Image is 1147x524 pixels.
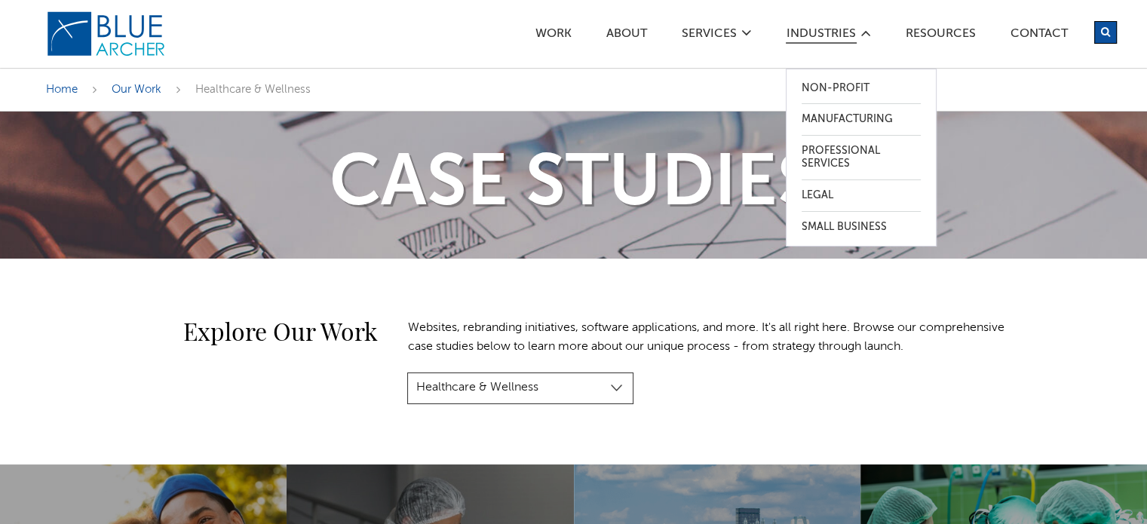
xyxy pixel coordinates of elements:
[606,28,648,44] a: ABOUT
[195,84,311,95] span: Healthcare & Wellness
[786,28,857,44] a: Industries
[46,84,78,95] a: Home
[802,180,921,211] a: Legal
[802,136,921,179] a: Professional Services
[535,28,572,44] a: Work
[802,104,921,135] a: Manufacturing
[46,11,167,57] img: Blue Archer Logo
[46,319,378,343] h2: Explore Our Work
[905,28,977,44] a: Resources
[407,319,1011,357] p: Websites, rebranding initiatives, software applications, and more. It's all right here. Browse ou...
[681,28,738,44] a: SERVICES
[112,84,161,95] a: Our Work
[31,149,1117,221] h1: Case Studies
[802,73,921,104] a: Non-Profit
[802,212,921,243] a: Small Business
[1010,28,1069,44] a: Contact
